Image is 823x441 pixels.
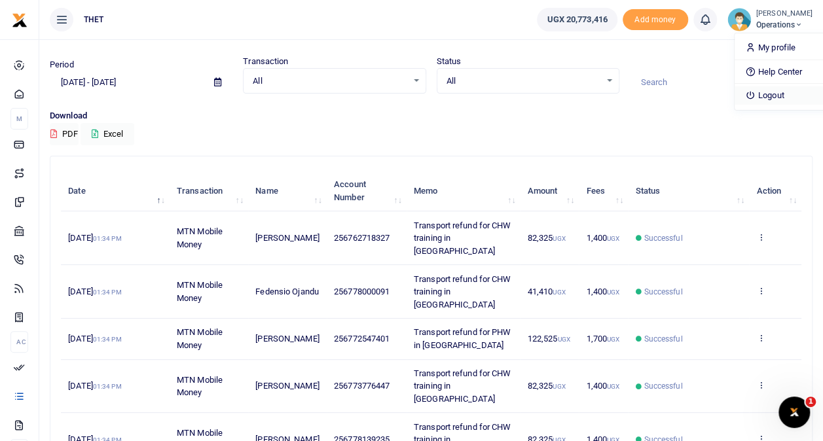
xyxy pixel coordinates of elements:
span: [DATE] [68,287,121,296]
span: [DATE] [68,233,121,243]
span: THET [79,14,109,26]
img: logo-small [12,12,27,28]
th: Amount: activate to sort column ascending [520,171,579,211]
img: profile-user [727,8,751,31]
span: Fedensio Ojandu [255,287,319,296]
small: 01:34 PM [93,336,122,343]
span: 1,700 [586,334,619,344]
li: M [10,108,28,130]
th: Account Number: activate to sort column ascending [327,171,407,211]
span: 41,410 [528,287,566,296]
small: UGX [607,383,619,390]
span: 1,400 [586,233,619,243]
span: 256772547401 [334,334,390,344]
span: Transport refund for CHW training in [GEOGRAPHIC_DATA] [414,368,511,404]
th: Date: activate to sort column descending [61,171,170,211]
small: UGX [607,336,619,343]
span: [PERSON_NAME] [255,381,319,391]
span: All [253,75,407,88]
th: Fees: activate to sort column ascending [579,171,628,211]
span: Successful [644,232,682,244]
span: Successful [644,333,682,345]
th: Action: activate to sort column ascending [749,171,801,211]
span: Operations [756,19,813,31]
span: 1,400 [586,381,619,391]
small: 01:34 PM [93,289,122,296]
p: Download [50,109,813,123]
input: Search [630,71,813,94]
label: Transaction [243,55,288,68]
span: [DATE] [68,381,121,391]
span: MTN Mobile Money [177,327,223,350]
li: Ac [10,331,28,353]
a: UGX 20,773,416 [537,8,617,31]
span: MTN Mobile Money [177,226,223,249]
li: Wallet ballance [532,8,622,31]
small: UGX [553,383,565,390]
span: 82,325 [528,233,566,243]
span: 82,325 [528,381,566,391]
small: UGX [607,235,619,242]
button: Excel [81,123,134,145]
span: 122,525 [528,334,570,344]
small: UGX [553,289,565,296]
a: profile-user [PERSON_NAME] Operations [727,8,813,31]
span: UGX 20,773,416 [547,13,607,26]
span: [DATE] [68,334,121,344]
th: Memo: activate to sort column ascending [407,171,521,211]
iframe: Intercom live chat [778,397,810,428]
small: 01:34 PM [93,235,122,242]
span: [PERSON_NAME] [255,233,319,243]
span: 256762718327 [334,233,390,243]
label: Status [437,55,462,68]
span: Transport refund for CHW training in [GEOGRAPHIC_DATA] [414,274,511,309]
span: MTN Mobile Money [177,280,223,303]
span: [PERSON_NAME] [255,334,319,344]
span: Successful [644,380,682,392]
th: Transaction: activate to sort column ascending [170,171,248,211]
small: UGX [607,289,619,296]
small: UGX [553,235,565,242]
span: 256773776447 [334,381,390,391]
span: All [447,75,600,88]
span: Successful [644,286,682,298]
span: 256778000091 [334,287,390,296]
small: 01:34 PM [93,383,122,390]
label: Period [50,58,74,71]
small: [PERSON_NAME] [756,9,813,20]
a: logo-small logo-large logo-large [12,14,27,24]
span: MTN Mobile Money [177,375,223,398]
small: UGX [557,336,570,343]
span: 1,400 [586,287,619,296]
button: PDF [50,123,79,145]
span: 1 [805,397,816,407]
a: Add money [623,14,688,24]
th: Status: activate to sort column ascending [628,171,749,211]
th: Name: activate to sort column ascending [248,171,327,211]
li: Toup your wallet [623,9,688,31]
span: Transport refund for CHW training in [GEOGRAPHIC_DATA] [414,220,511,256]
input: select period [50,71,204,94]
span: Add money [623,9,688,31]
span: Transport refund for PHW in [GEOGRAPHIC_DATA] [414,327,511,350]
